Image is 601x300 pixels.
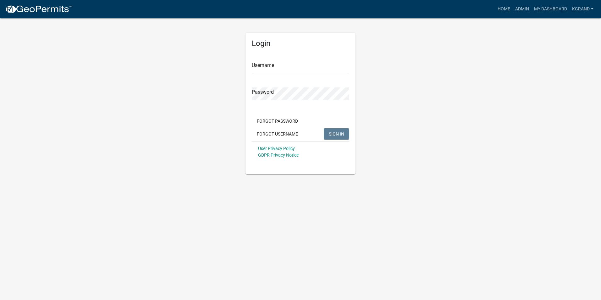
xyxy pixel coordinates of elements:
[252,39,349,48] h5: Login
[258,153,299,158] a: GDPR Privacy Notice
[329,131,344,136] span: SIGN IN
[495,3,513,15] a: Home
[570,3,596,15] a: KGRAND
[252,128,303,140] button: Forgot Username
[252,115,303,127] button: Forgot Password
[532,3,570,15] a: My Dashboard
[324,128,349,140] button: SIGN IN
[258,146,295,151] a: User Privacy Policy
[513,3,532,15] a: Admin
